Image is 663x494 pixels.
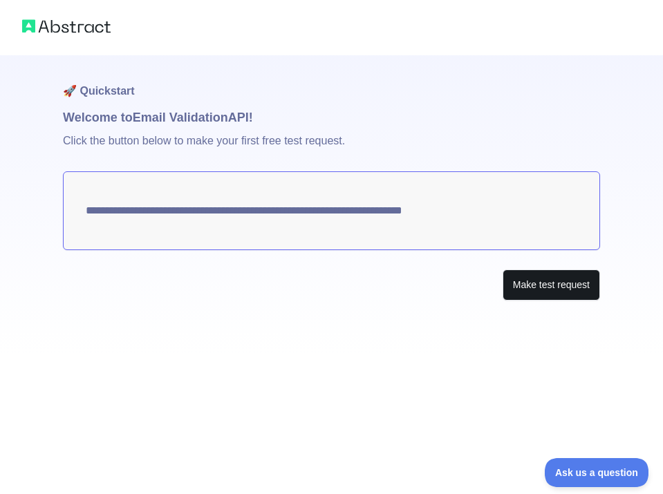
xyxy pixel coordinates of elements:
button: Make test request [503,269,600,301]
iframe: Toggle Customer Support [545,458,649,487]
h1: 🚀 Quickstart [63,55,600,108]
img: Abstract logo [22,17,111,36]
p: Click the button below to make your first free test request. [63,127,600,171]
h1: Welcome to Email Validation API! [63,108,600,127]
